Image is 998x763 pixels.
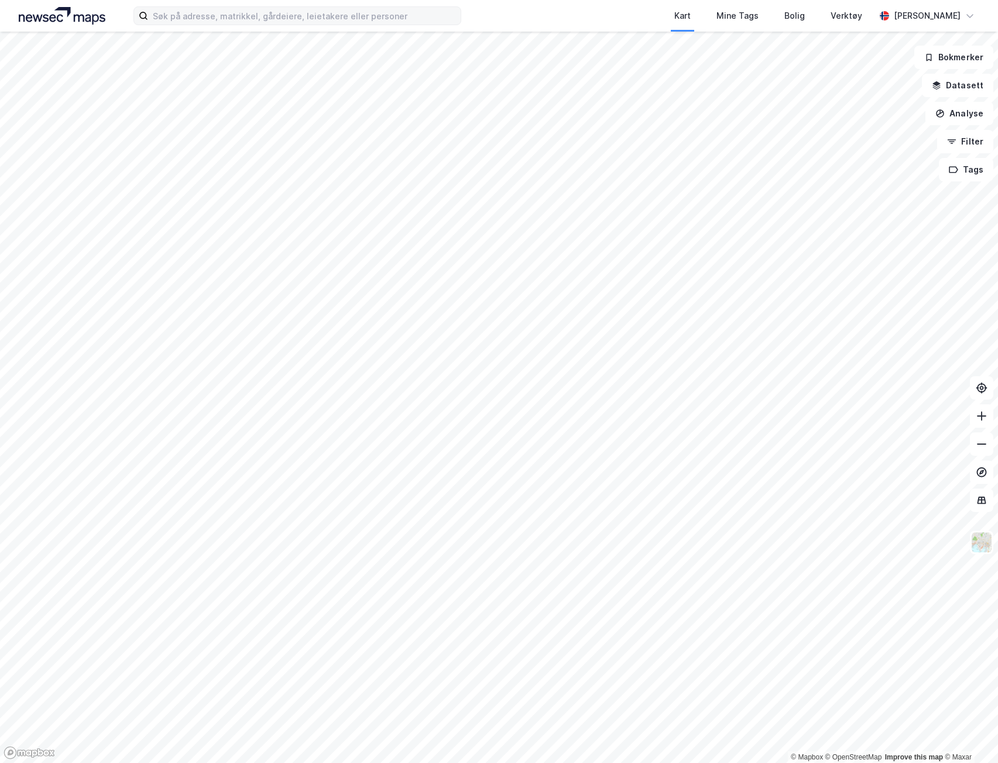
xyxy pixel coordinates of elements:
div: [PERSON_NAME] [894,9,961,23]
div: Kontrollprogram for chat [939,707,998,763]
a: OpenStreetMap [825,753,882,761]
button: Bokmerker [914,46,993,69]
img: logo.a4113a55bc3d86da70a041830d287a7e.svg [19,7,105,25]
div: Verktøy [831,9,862,23]
button: Filter [937,130,993,153]
div: Kart [674,9,691,23]
div: Mine Tags [716,9,759,23]
a: Mapbox [791,753,823,761]
a: Mapbox homepage [4,746,55,759]
div: Bolig [784,9,805,23]
img: Z [970,531,993,554]
input: Søk på adresse, matrikkel, gårdeiere, leietakere eller personer [148,7,461,25]
button: Analyse [925,102,993,125]
button: Tags [939,158,993,181]
a: Improve this map [885,753,943,761]
iframe: Chat Widget [939,707,998,763]
button: Datasett [922,74,993,97]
